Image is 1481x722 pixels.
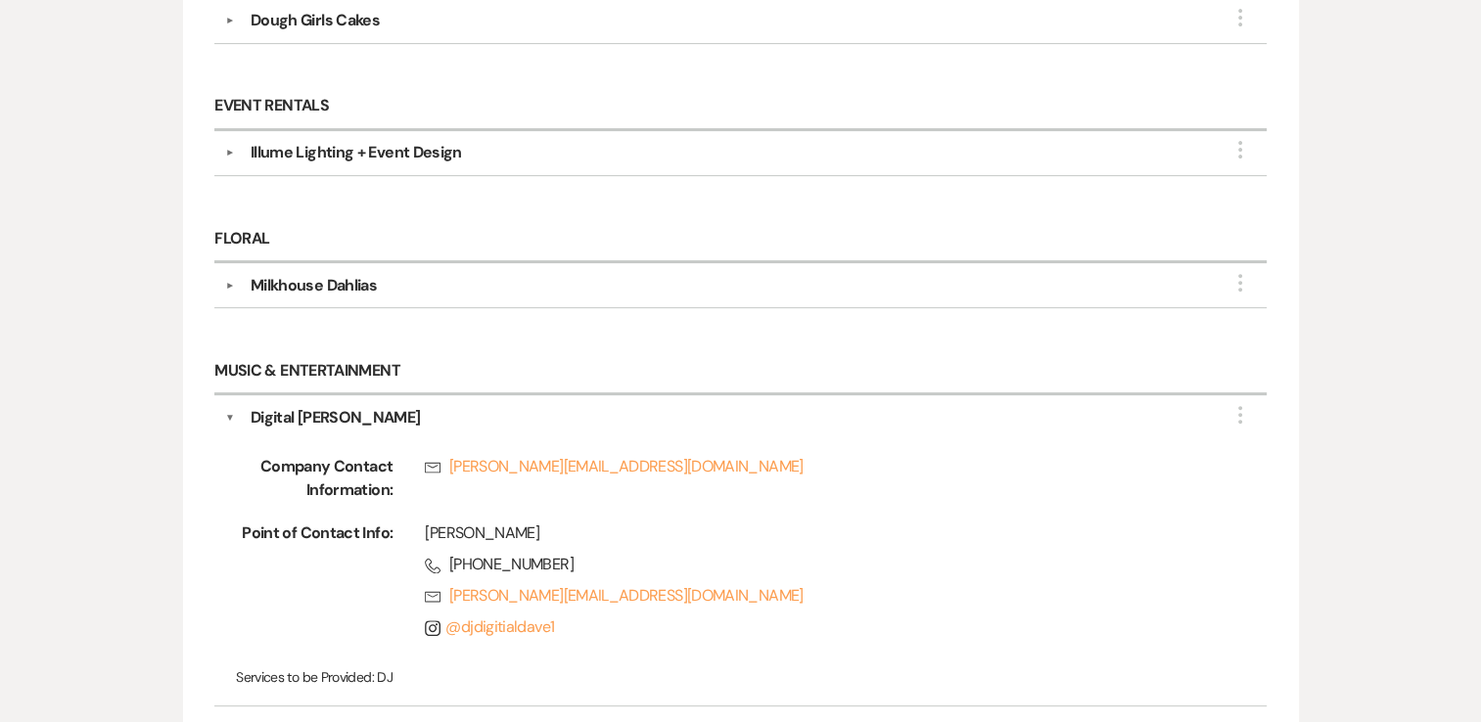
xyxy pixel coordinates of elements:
[236,455,393,502] span: Company Contact Information:
[218,16,242,25] button: ▼
[236,668,374,686] span: Services to be Provided:
[425,584,1204,608] a: [PERSON_NAME][EMAIL_ADDRESS][DOMAIN_NAME]
[425,521,1204,545] div: [PERSON_NAME]
[425,553,1204,576] span: [PHONE_NUMBER]
[251,406,421,429] div: Digital [PERSON_NAME]
[218,281,242,291] button: ▼
[218,148,242,158] button: ▼
[251,9,380,32] div: Dough Girls Cakes
[236,521,393,647] span: Point of Contact Info:
[251,274,377,297] div: Milkhouse Dahlias
[236,666,1245,688] p: DJ
[425,616,554,637] a: @djdigitialdave1
[214,85,1266,131] h6: Event Rentals
[225,406,235,429] button: ▼
[214,217,1266,263] h6: Floral
[251,141,462,164] div: Illume Lighting + Event Design
[425,455,1204,478] a: [PERSON_NAME][EMAIL_ADDRESS][DOMAIN_NAME]
[214,349,1266,395] h6: Music & Entertainment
